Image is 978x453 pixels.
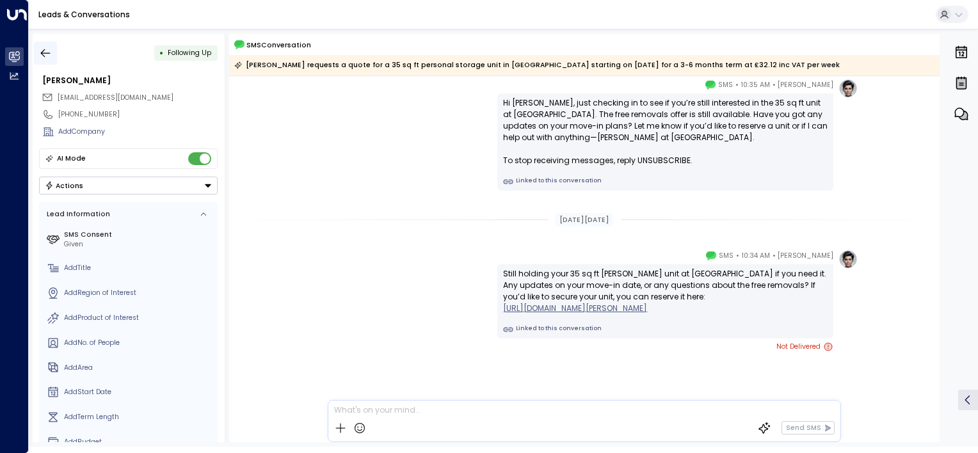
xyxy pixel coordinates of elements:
[503,324,828,335] a: Linked to this conversation
[556,213,613,227] div: [DATE][DATE]
[736,250,739,262] span: •
[503,303,647,314] a: [URL][DOMAIN_NAME][PERSON_NAME]
[64,363,214,373] div: AddArea
[45,181,84,190] div: Actions
[64,387,214,397] div: AddStart Date
[64,412,214,422] div: AddTerm Length
[503,177,828,187] a: Linked to this conversation
[58,127,218,137] div: AddCompany
[776,340,833,353] span: Not Delivered
[64,239,214,250] div: Given
[838,250,858,269] img: profile-logo.png
[64,338,214,348] div: AddNo. of People
[718,79,733,91] span: SMS
[741,79,770,91] span: 10:35 AM
[64,313,214,323] div: AddProduct of Interest
[735,79,739,91] span: •
[58,93,173,103] span: info@michaelhughesantiques.co.uk
[58,109,218,120] div: [PHONE_NUMBER]
[39,177,218,195] button: Actions
[44,209,110,219] div: Lead Information
[64,230,214,240] label: SMS Consent
[39,177,218,195] div: Button group with a nested menu
[778,250,833,262] span: [PERSON_NAME]
[246,40,311,51] span: SMS Conversation
[58,93,173,102] span: [EMAIL_ADDRESS][DOMAIN_NAME]
[838,79,858,98] img: profile-logo.png
[234,59,840,72] div: [PERSON_NAME] requests a quote for a 35 sq ft personal storage unit in [GEOGRAPHIC_DATA] starting...
[773,79,776,91] span: •
[503,97,828,166] div: Hi [PERSON_NAME], just checking in to see if you’re still interested in the 35 sq ft unit at [GEO...
[64,263,214,273] div: AddTitle
[719,250,734,262] span: SMS
[773,250,776,262] span: •
[742,250,770,262] span: 10:34 AM
[778,79,833,91] span: [PERSON_NAME]
[503,268,828,314] div: Still holding your 35 sq ft [PERSON_NAME] unit at [GEOGRAPHIC_DATA] if you need it. Any updates o...
[168,48,211,58] span: Following Up
[38,9,130,20] a: Leads & Conversations
[64,437,214,447] div: AddBudget
[159,44,164,61] div: •
[64,288,214,298] div: AddRegion of Interest
[42,75,218,86] div: [PERSON_NAME]
[57,152,86,165] div: AI Mode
